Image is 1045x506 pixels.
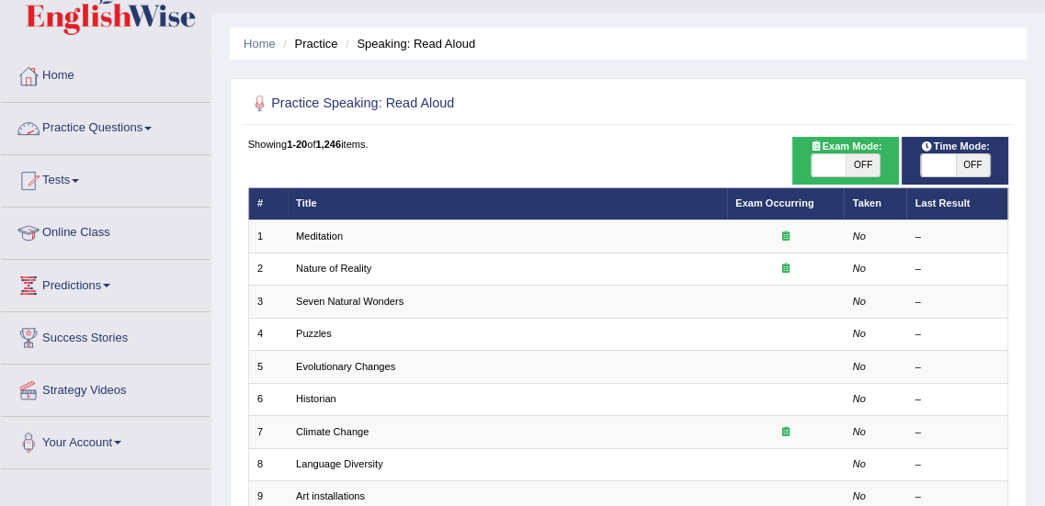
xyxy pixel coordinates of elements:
a: Home [244,37,276,51]
a: Historian [296,393,336,404]
span: Time Mode: [914,139,995,155]
span: OFF [956,154,990,176]
span: Exam Mode: [803,139,888,155]
h2: Practice Speaking: Read Aloud [248,92,720,116]
div: Exam occurring question [735,230,835,244]
div: – [915,360,999,375]
em: No [853,296,866,307]
li: Practice [278,35,337,52]
div: – [915,392,999,407]
a: Evolutionary Changes [296,361,395,372]
th: Last Result [906,187,1008,219]
a: Nature of Reality [296,263,371,274]
li: Speaking: Read Aloud [341,35,475,52]
td: 6 [248,383,288,415]
em: No [853,490,866,501]
a: Online Class [1,208,210,253]
div: Exam occurring question [735,262,835,276]
a: Your Account [1,417,210,463]
td: 1 [248,220,288,253]
td: 5 [248,351,288,383]
a: Exam Occurring [735,197,813,208]
th: Taken [844,187,906,219]
a: Climate Change [296,426,369,437]
a: Home [1,51,210,96]
td: 2 [248,253,288,285]
em: No [853,328,866,339]
a: Puzzles [296,328,332,339]
a: Strategy Videos [1,365,210,410]
div: Showing of items. [248,137,1009,152]
a: Tests [1,155,210,201]
td: 8 [248,448,288,480]
div: – [915,425,999,440]
a: Language Diversity [296,458,383,469]
a: Success Stories [1,312,210,358]
a: Seven Natural Wonders [296,296,403,307]
em: No [853,361,866,372]
span: OFF [846,154,880,176]
a: Meditation [296,231,343,242]
b: 1-20 [287,139,307,150]
td: 4 [248,318,288,350]
div: Exam occurring question [735,425,835,440]
div: – [915,230,999,244]
em: No [853,393,866,404]
a: Art installations [296,490,365,501]
td: 3 [248,286,288,318]
div: – [915,489,999,504]
em: No [853,426,866,437]
div: – [915,327,999,342]
em: No [853,458,866,469]
em: No [853,263,866,274]
th: # [248,187,288,219]
div: – [915,262,999,276]
div: – [915,295,999,309]
a: Predictions [1,260,210,306]
a: Practice Questions [1,103,210,149]
b: 1,246 [315,139,341,150]
div: Show exams occurring in exams [792,137,899,185]
th: Title [288,187,727,219]
td: 7 [248,416,288,448]
div: – [915,457,999,472]
em: No [853,231,866,242]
